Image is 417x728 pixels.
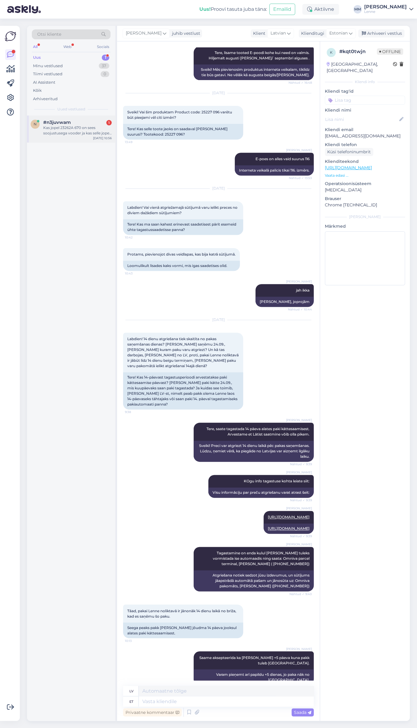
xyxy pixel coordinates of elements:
[325,116,398,123] input: Lisa nimi
[96,43,110,51] div: Socials
[286,148,312,152] span: [PERSON_NAME]
[325,187,405,193] p: [MEDICAL_DATA]
[32,43,39,51] div: All
[106,120,112,125] div: 1
[199,6,211,12] b: Uus!
[286,542,312,547] span: [PERSON_NAME]
[213,551,310,566] span: Tagastamine on enda kulul [PERSON_NAME] tuleks vormistada ise automaadis ning saata: Omniva parce...
[327,61,393,74] div: [GEOGRAPHIC_DATA], [GEOGRAPHIC_DATA]
[101,71,109,77] div: 0
[199,6,267,13] div: Proovi tasuta juba täna:
[325,142,405,148] p: Kliendi telefon
[123,186,314,191] div: [DATE]
[33,96,58,102] div: Arhiveeritud
[364,4,407,9] div: [PERSON_NAME]
[302,4,339,15] div: Aktiivne
[255,157,310,161] span: E-poes on alles vaid suurus 116
[294,709,311,715] span: Saada
[123,124,243,139] div: Tere! Kas selle toote jaoks on saadaval [PERSON_NAME] suurusi? Tootekood: 25227 096?
[329,30,348,37] span: Estonian
[235,165,314,175] div: Interneta veikalā palicis tikai 116. izmērs.
[125,271,147,276] span: 10:43
[37,31,61,37] span: Otsi kliente
[268,515,310,519] a: [URL][DOMAIN_NAME]
[208,487,314,498] div: Visu informāciju par preču atgriešanu varat atrast šeit:
[325,202,405,208] p: Chrome [TECHNICAL_ID]
[194,64,314,80] div: Sveiki! Mēs pievienosim produktus interneta veikalam, tiklīdz tie būs gatavi. Ne vēlāk kā augusta...
[123,317,314,322] div: [DATE]
[325,223,405,229] p: Märkmed
[129,686,134,696] div: lv
[288,307,312,312] span: Nähtud ✓ 10:44
[209,50,310,60] span: Tere, lisame tooted E-poodi kohe kui need on valmis. Hiljemalt augusti [PERSON_NAME]/ septembri a...
[33,63,63,69] div: Minu vestlused
[194,441,314,462] div: Sveiki! Preci var atgriezt 14 dienu laikā pēc pakas saņemšanas. Lūdzu, ņemiet vērā, ka piegāde no...
[123,708,182,716] div: Privaatne kommentaar
[127,608,237,618] span: Tāad, pakai Lenne noliktavā ir jānonāk 14 dienu laikā no brīža, kad es saņēmu šo paku.
[194,570,314,591] div: Atgriešana notiek sedzot jūsu izdevumus, un sūtījums jāapstrādā automātā pašam un jānosūta uz: Om...
[289,462,312,466] span: Nähtud ✓ 9:39
[127,252,236,256] span: Protams, pievienojot divas veidlapas, kas bija katrā sūtījumā.
[270,30,286,37] span: Latvian
[123,261,240,271] div: Loomulikult lisades kaks vormi, mis igas saadetises olid.
[353,5,362,13] div: MM
[129,696,133,706] div: et
[123,219,243,235] div: Tere! Kas ma saan kahest erinevast saadetisest pärit esemeid ühte tagastussaadetisse panna?
[286,470,312,475] span: [PERSON_NAME]
[194,669,314,685] div: Varam pieņemt arī papildu +5 dienas, jo paka nāk no [GEOGRAPHIC_DATA].
[286,418,312,422] span: [PERSON_NAME]
[34,122,37,126] span: n
[330,50,333,55] span: k
[325,127,405,133] p: Kliendi email
[102,55,109,61] div: 1
[33,55,41,61] div: Uus
[43,120,71,125] span: #n3juvwam
[268,526,310,531] a: [URL][DOMAIN_NAME]
[325,196,405,202] p: Brauser
[289,176,312,180] span: Nähtud ✓ 13:53
[358,29,404,37] div: Arhiveeri vestlus
[43,125,112,136] div: Kas jopel 23262A 670 on sees soojustusega vooder ja kas selle jope all ääres on [PERSON_NAME], mi...
[251,30,265,37] div: Klient
[125,410,147,414] span: 9:38
[126,30,162,37] span: [PERSON_NAME]
[123,90,314,96] div: [DATE]
[289,80,312,85] span: Nähtud ✓ 16:48
[325,133,405,139] p: [EMAIL_ADDRESS][DOMAIN_NAME]
[325,88,405,94] p: Kliendi tag'id
[325,214,405,220] div: [PERSON_NAME]
[127,110,233,120] span: Sveiki! Vai šim produktam Product code: 25227 096 varētu būt pieejami vēl citi izmēri?
[286,279,312,284] span: [PERSON_NAME]
[325,181,405,187] p: Operatsioonisüsteem
[244,479,310,483] span: KOgu info tagastuse kohta leiate siit:
[123,372,243,409] div: Tere! Kas 14-päevast tagastusperioodi arvestatakse paki kättesaamise päevast? [PERSON_NAME] paki ...
[325,148,373,156] div: Küsi telefoninumbrit
[377,48,403,55] span: Offline
[62,43,73,51] div: Web
[364,9,407,14] div: Lenne
[33,79,55,85] div: AI Assistent
[255,297,314,307] div: [PERSON_NAME], joprojām
[57,106,85,112] span: Uued vestlused
[296,288,310,292] span: jah ikka
[127,205,238,215] span: Labdien! Vai vienā atgriežamajā sūtījumā varu ielikt preces no diviem dažādiem sūtījumiem?
[127,337,240,368] span: Labdien! 14 dienu atgriešana tiek skaitīta no pakas saņemšanas dienas? [PERSON_NAME] saņēmu 24.09...
[364,4,413,14] a: [PERSON_NAME]Lenne
[99,63,109,69] div: 37
[325,165,372,170] a: [URL][DOMAIN_NAME]
[207,427,310,436] span: Tere, saate tagastada 14 päeva alates paki kättesaamisest. Arvestame et Lätist saatmine võib olla...
[325,107,405,113] p: Kliendi nimi
[339,48,377,55] div: # kqt0twjn
[299,30,324,37] div: Klienditugi
[125,140,147,144] span: 13:49
[125,235,147,240] span: 10:42
[289,592,312,596] span: Nähtud ✓ 9:40
[5,31,16,42] img: Askly Logo
[33,71,62,77] div: Tiimi vestlused
[199,655,310,665] span: Saame aksepteerida ka [PERSON_NAME] +5 päeva kuna pakk tuleb [GEOGRAPHIC_DATA].
[325,96,405,105] input: Lisa tag
[325,158,405,165] p: Klienditeekond
[123,622,243,638] div: Seega peaks pakk [PERSON_NAME] jõudma 14 päeva jooksul alates paki kättesaamisest.
[325,79,405,85] div: Kliendi info
[289,534,312,538] span: Nähtud ✓ 9:39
